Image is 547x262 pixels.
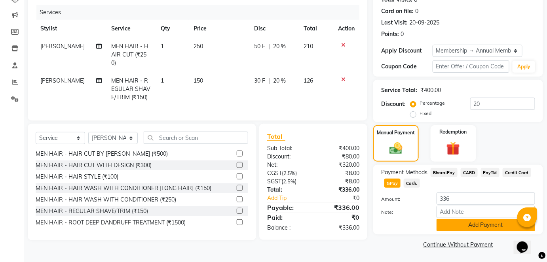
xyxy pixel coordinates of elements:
[261,186,313,194] div: Total:
[273,42,286,51] span: 20 %
[273,77,286,85] span: 20 %
[375,209,431,216] label: Note:
[106,20,156,38] th: Service
[36,207,148,215] div: MEN HAIR - REGULAR SHAVE/TRIM (₹150)
[381,62,433,71] div: Coupon Code
[268,42,270,51] span: |
[381,168,427,177] span: Payment Methods
[437,206,535,218] input: Add Note
[261,153,313,161] div: Discount:
[461,168,478,177] span: CARD
[381,100,406,108] div: Discount:
[268,77,270,85] span: |
[313,203,365,212] div: ₹336.00
[36,196,176,204] div: MEN HAIR - HAIR WASH WITH CONDITIONER (₹250)
[156,20,189,38] th: Qty
[313,177,365,186] div: ₹8.00
[36,20,106,38] th: Stylist
[267,178,281,185] span: SGST
[415,7,418,15] div: 0
[375,241,541,249] a: Continue Without Payment
[254,42,265,51] span: 50 F
[431,168,458,177] span: BharatPay
[261,161,313,169] div: Net:
[313,153,365,161] div: ₹80.00
[313,144,365,153] div: ₹400.00
[313,213,365,222] div: ₹0
[420,86,441,94] div: ₹400.00
[299,20,333,38] th: Total
[381,19,408,27] div: Last Visit:
[283,178,295,185] span: 2.5%
[381,30,399,38] div: Points:
[189,20,249,38] th: Price
[144,132,248,144] input: Search or Scan
[261,177,313,186] div: ( )
[514,230,539,254] iframe: chat widget
[161,43,164,50] span: 1
[381,86,417,94] div: Service Total:
[442,140,464,157] img: _gift.svg
[36,173,118,181] div: MEN HAIR - HAIR STYLE (₹100)
[304,77,313,84] span: 126
[313,186,365,194] div: ₹336.00
[313,169,365,177] div: ₹8.00
[409,19,439,27] div: 20-09-2025
[194,43,203,50] span: 250
[401,30,404,38] div: 0
[267,170,282,177] span: CGST
[381,7,414,15] div: Card on file:
[161,77,164,84] span: 1
[261,213,313,222] div: Paid:
[40,43,85,50] span: [PERSON_NAME]
[111,77,150,101] span: MEN HAIR - REGULAR SHAVE/TRIM (₹150)
[36,5,365,20] div: Services
[420,110,431,117] label: Fixed
[261,169,313,177] div: ( )
[40,77,85,84] span: [PERSON_NAME]
[437,219,535,231] button: Add Payment
[481,168,500,177] span: PayTM
[36,219,186,227] div: MEN HAIR - ROOT DEEP DANDRUFF TREATMENT (₹1500)
[440,128,467,136] label: Redemption
[36,184,211,192] div: MEN HAIR - HAIR WASH WITH CONDITIONER [LONG HAIR] (₹150)
[386,141,406,156] img: _cash.svg
[503,168,531,177] span: Credit Card
[404,179,420,188] span: Cash.
[384,179,401,188] span: GPay
[36,150,168,158] div: MEN HAIR - HAIR CUT BY [PERSON_NAME] (₹500)
[254,77,265,85] span: 30 F
[261,203,313,212] div: Payable:
[513,61,535,73] button: Apply
[283,170,295,176] span: 2.5%
[249,20,299,38] th: Disc
[304,43,313,50] span: 210
[333,20,359,38] th: Action
[377,129,415,136] label: Manual Payment
[194,77,203,84] span: 150
[261,224,313,232] div: Balance :
[322,194,365,202] div: ₹0
[36,161,152,170] div: MEN HAIR - HAIR CUT WITH DESIGN (₹300)
[375,196,431,203] label: Amount:
[433,60,510,73] input: Enter Offer / Coupon Code
[313,161,365,169] div: ₹320.00
[420,100,445,107] label: Percentage
[267,132,285,141] span: Total
[111,43,148,66] span: MEN HAIR - HAIR CUT (₹250)
[261,144,313,153] div: Sub Total:
[381,47,433,55] div: Apply Discount
[313,224,365,232] div: ₹336.00
[261,194,322,202] a: Add Tip
[437,192,535,205] input: Amount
